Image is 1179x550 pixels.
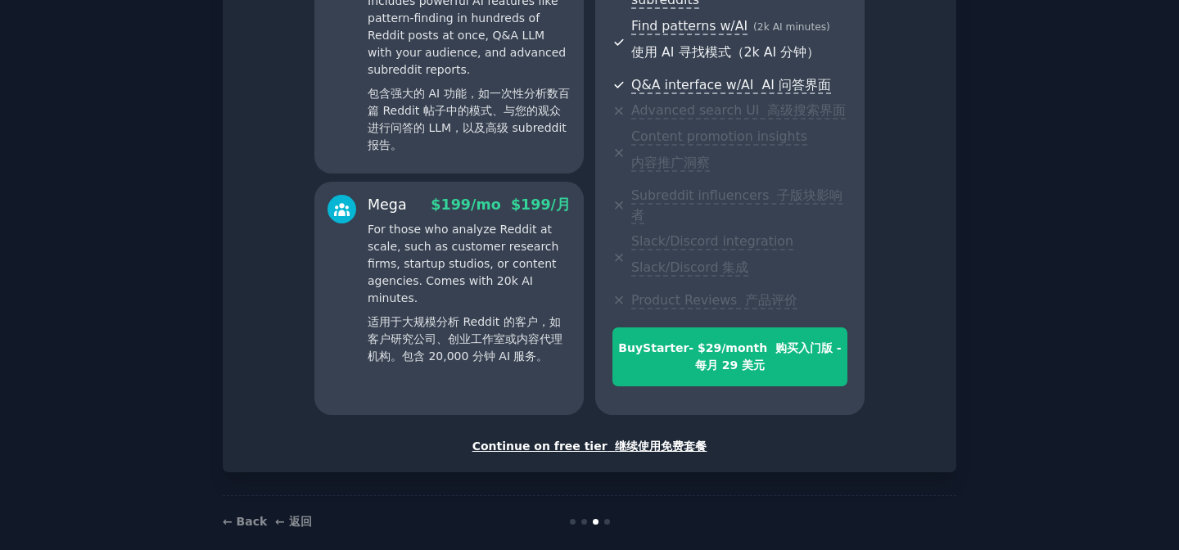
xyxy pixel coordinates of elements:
a: ← Back ← 返回 [223,515,312,528]
font: 适用于大规模分析 Reddit 的客户，如客户研究公司、创业工作室或内容代理机构。包含 20,000 分钟 AI 服务。 [368,315,562,363]
font: 产品评价 [745,292,797,308]
font: 继续使用免费套餐 [615,440,707,453]
font: AI 问答界面 [761,77,830,92]
span: Q&A interface w/AI [631,77,831,94]
div: Mega [368,195,407,215]
span: $ 199 /mo [431,196,571,213]
font: 购买入门版 - 每月 29 美元 [695,341,842,372]
font: 高级搜索界面 [767,102,846,118]
button: BuyStarter- $29/month 购买入门版 - 每月 29 美元 [612,327,847,386]
span: Product Reviews [631,292,797,309]
span: Content promotion insights [631,128,807,173]
span: Find patterns w/AI [631,18,748,35]
span: Slack/Discord integration [631,233,793,277]
span: Subreddit influencers [631,187,842,225]
font: $199/月 [511,196,571,213]
div: Buy Starter - $ 29 /month [613,340,847,374]
font: Slack/Discord 集成 [631,259,748,275]
div: Continue on free tier [240,438,939,455]
font: 内容推广洞察 [631,155,710,170]
font: 使用 AI 寻找模式（2k AI 分钟） [631,44,820,60]
font: ← 返回 [275,515,312,528]
font: 包含强大的 AI 功能，如一次性分析数百篇 Reddit 帖子中的模式、与您的观众进行问答的 LLM，以及高级 subreddit 报告。 [368,87,570,151]
p: For those who analyze Reddit at scale, such as customer research firms, startup studios, or conte... [368,221,571,372]
span: Advanced search UI [631,102,846,119]
span: ( 2k AI minutes ) [753,21,830,33]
